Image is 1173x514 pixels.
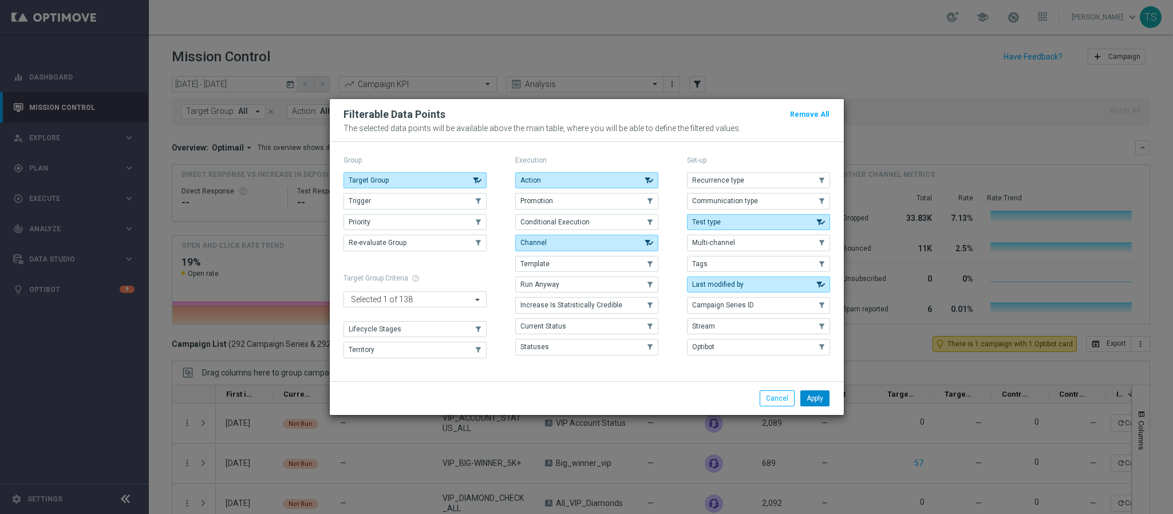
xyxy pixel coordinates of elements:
button: Test type [687,214,830,230]
h1: Target Group Criteria [343,274,487,282]
button: Promotion [515,193,658,209]
button: Statuses [515,339,658,355]
span: Target Group [349,176,389,184]
span: Multi-channel [692,239,735,247]
button: Recurrence type [687,172,830,188]
button: Current Status [515,318,658,334]
span: Current Status [520,322,566,330]
button: Priority [343,214,487,230]
span: Channel [520,239,547,247]
button: Increase Is Statistically Credible [515,297,658,313]
button: Communication type [687,193,830,209]
p: Set-up [687,156,830,165]
button: Re-evaluate Group [343,235,487,251]
button: Apply [800,390,830,406]
button: Territory [343,342,487,358]
p: Group [343,156,487,165]
ng-select: Territory [343,291,487,307]
span: Trigger [349,197,371,205]
p: The selected data points will be available above the main table, where you will be able to define... [343,124,830,133]
span: Statuses [520,343,549,351]
span: Last modified by [692,280,744,288]
button: Campaign Series ID [687,297,830,313]
button: Remove All [789,108,830,121]
span: Communication type [692,197,758,205]
span: help_outline [412,274,420,282]
button: Conditional Execution [515,214,658,230]
span: Conditional Execution [520,218,590,226]
button: Channel [515,235,658,251]
button: Multi-channel [687,235,830,251]
button: Action [515,172,658,188]
button: Run Anyway [515,276,658,292]
button: Stream [687,318,830,334]
span: Territory [349,346,374,354]
span: Promotion [520,197,553,205]
button: Last modified by [687,276,830,292]
span: Lifecycle Stages [349,325,401,333]
button: Tags [687,256,830,272]
span: Recurrence type [692,176,744,184]
button: Target Group [343,172,487,188]
h2: Filterable Data Points [343,108,445,121]
span: Selected 1 of 138 [348,294,416,305]
button: Lifecycle Stages [343,321,487,337]
span: Stream [692,322,715,330]
span: Tags [692,260,708,268]
p: Execution [515,156,658,165]
button: Optibot [687,339,830,355]
span: Optibot [692,343,714,351]
span: Action [520,176,541,184]
span: Re-evaluate Group [349,239,406,247]
span: Campaign Series ID [692,301,754,309]
span: Template [520,260,550,268]
button: Cancel [760,390,795,406]
span: Increase Is Statistically Credible [520,301,622,309]
span: Run Anyway [520,280,559,288]
button: Trigger [343,193,487,209]
button: Template [515,256,658,272]
span: Priority [349,218,370,226]
span: Test type [692,218,721,226]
